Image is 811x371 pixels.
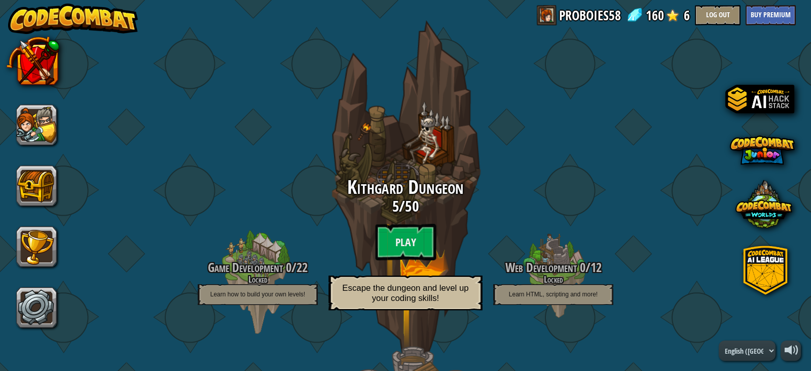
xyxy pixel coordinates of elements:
span: 160 [646,5,664,25]
h3: / [177,261,338,275]
select: Languages [719,341,776,361]
btn: Play [375,224,436,260]
button: Buy Premium [746,5,796,25]
h4: Locked [473,275,634,284]
span: Learn HTML, scripting and more! [509,291,598,298]
img: CodeCombat - Learn how to code by playing a game [8,4,138,34]
span: 0 [577,259,585,276]
a: PROBOIES58 [559,5,621,25]
button: Adjust volume [781,341,801,361]
span: Game Development [208,259,283,276]
h4: Locked [177,275,338,284]
button: Log Out [695,5,741,25]
span: 5 [392,196,399,217]
span: 0 [283,259,291,276]
h3: / [309,198,502,215]
span: Learn how to build your own levels! [210,291,305,298]
span: 6 [684,5,690,25]
span: Web Development [505,259,577,276]
span: Kithgard Dungeon [347,174,464,200]
span: 22 [297,259,308,276]
span: Escape the dungeon and level up your coding skills! [342,283,468,302]
span: 50 [405,196,418,217]
span: 12 [591,259,602,276]
h3: / [473,261,634,275]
